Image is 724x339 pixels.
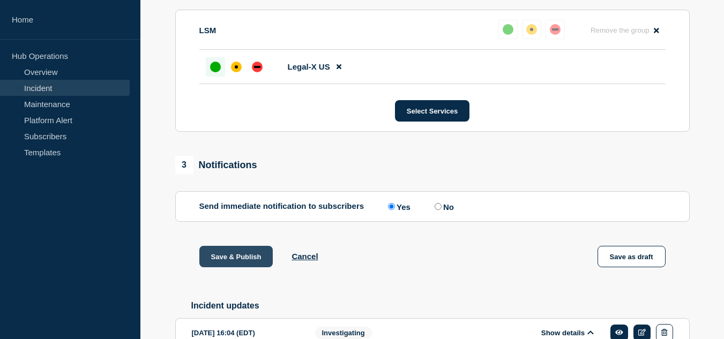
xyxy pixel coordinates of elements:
button: down [546,20,565,39]
button: affected [522,20,541,39]
div: down [252,62,263,72]
button: Show details [538,328,597,337]
div: Send immediate notification to subscribers [199,201,666,212]
label: No [432,201,454,212]
input: No [435,203,442,210]
p: LSM [199,26,217,35]
h2: Incident updates [191,301,690,311]
div: up [210,62,221,72]
button: Cancel [292,252,318,261]
div: down [550,24,561,35]
button: up [498,20,518,39]
span: Investigating [315,327,372,339]
span: Remove the group [591,26,650,34]
button: Save & Publish [199,246,273,267]
p: Send immediate notification to subscribers [199,201,364,212]
div: Notifications [175,156,257,174]
button: Save as draft [598,246,666,267]
input: Yes [388,203,395,210]
div: affected [231,62,242,72]
button: Remove the group [584,20,666,41]
div: up [503,24,513,35]
span: Legal-X US [288,62,330,71]
div: affected [526,24,537,35]
button: Select Services [395,100,469,122]
span: 3 [175,156,193,174]
label: Yes [385,201,410,212]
